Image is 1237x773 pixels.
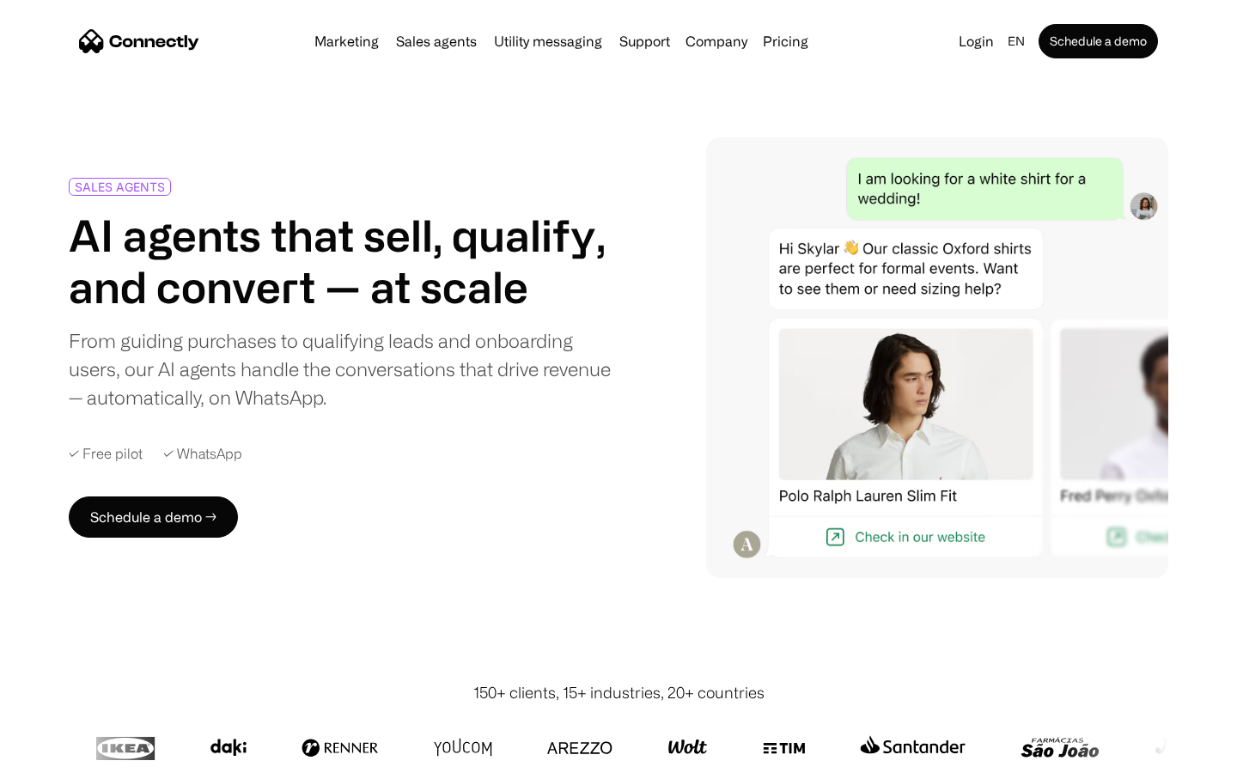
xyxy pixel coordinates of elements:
[686,29,747,53] div: Company
[1008,29,1025,53] div: en
[308,34,386,48] a: Marketing
[487,34,609,48] a: Utility messaging
[69,326,612,411] div: From guiding purchases to qualifying leads and onboarding users, our AI agents handle the convers...
[756,34,815,48] a: Pricing
[17,741,103,767] aside: Language selected: English
[389,34,484,48] a: Sales agents
[612,34,677,48] a: Support
[75,180,165,193] div: SALES AGENTS
[952,29,1001,53] a: Login
[69,210,612,313] h1: AI agents that sell, qualify, and convert — at scale
[163,446,242,462] div: ✓ WhatsApp
[69,496,238,538] a: Schedule a demo →
[34,743,103,767] ul: Language list
[69,446,143,462] div: ✓ Free pilot
[1039,24,1158,58] a: Schedule a demo
[473,681,765,704] div: 150+ clients, 15+ industries, 20+ countries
